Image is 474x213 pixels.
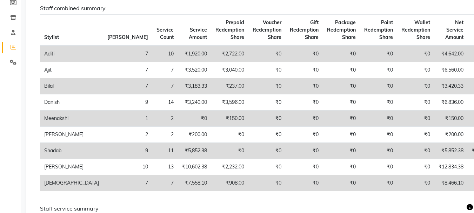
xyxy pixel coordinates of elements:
td: 9 [103,94,152,111]
td: [DEMOGRAPHIC_DATA] [40,175,103,191]
td: Ajit [40,62,103,78]
td: ₹0 [286,175,323,191]
td: ₹0 [360,175,397,191]
td: ₹0 [323,127,360,143]
td: ₹3,183.33 [178,78,211,94]
td: ₹4,642.00 [434,46,468,62]
td: 14 [152,94,178,111]
td: ₹3,596.00 [211,94,248,111]
td: ₹7,558.10 [178,175,211,191]
td: ₹0 [248,46,286,62]
td: ₹0 [360,159,397,175]
td: ₹908.00 [211,175,248,191]
td: ₹0 [248,127,286,143]
td: ₹150.00 [434,111,468,127]
td: 10 [103,159,152,175]
td: ₹0 [323,111,360,127]
span: Prepaid Redemption Share [215,19,244,40]
td: ₹12,834.38 [434,159,468,175]
td: ₹0 [286,111,323,127]
span: Net Service Amount [445,19,463,40]
span: Service Count [156,27,174,40]
td: ₹8,466.10 [434,175,468,191]
td: ₹0 [360,143,397,159]
td: ₹6,560.00 [434,62,468,78]
td: ₹0 [248,78,286,94]
td: 7 [103,62,152,78]
td: ₹150.00 [211,111,248,127]
td: 2 [152,127,178,143]
td: Danish [40,94,103,111]
td: ₹0 [286,159,323,175]
td: ₹2,722.00 [211,46,248,62]
h6: Staff service summary [40,205,459,212]
td: ₹10,602.38 [178,159,211,175]
td: ₹0 [248,143,286,159]
td: ₹3,040.00 [211,62,248,78]
span: Point Redemption Share [364,19,393,40]
td: ₹0 [360,111,397,127]
td: ₹200.00 [434,127,468,143]
td: ₹0 [248,175,286,191]
td: ₹0 [323,175,360,191]
span: Gift Redemption Share [290,19,319,40]
td: ₹0 [286,143,323,159]
td: 2 [152,111,178,127]
span: Package Redemption Share [327,19,356,40]
td: ₹2,232.00 [211,159,248,175]
td: ₹0 [323,62,360,78]
td: 7 [152,78,178,94]
td: ₹237.00 [211,78,248,94]
td: Aditi [40,46,103,62]
td: ₹0 [248,94,286,111]
td: ₹0 [286,127,323,143]
td: ₹0 [323,46,360,62]
td: 2 [103,127,152,143]
td: [PERSON_NAME] [40,127,103,143]
td: ₹0 [360,94,397,111]
td: 10 [152,46,178,62]
td: 9 [103,143,152,159]
td: 11 [152,143,178,159]
td: ₹0 [397,175,434,191]
td: 7 [103,175,152,191]
span: Voucher Redemption Share [253,19,281,40]
td: ₹0 [360,62,397,78]
td: 7 [103,78,152,94]
td: ₹0 [248,62,286,78]
td: ₹0 [323,94,360,111]
td: ₹0 [360,78,397,94]
td: ₹5,852.38 [178,143,211,159]
td: ₹6,836.00 [434,94,468,111]
td: ₹5,852.38 [434,143,468,159]
td: ₹0 [248,159,286,175]
td: ₹0 [286,46,323,62]
td: Bilal [40,78,103,94]
td: [PERSON_NAME] [40,159,103,175]
td: 7 [152,175,178,191]
td: ₹0 [397,159,434,175]
td: ₹0 [323,78,360,94]
td: ₹0 [397,111,434,127]
td: ₹0 [286,62,323,78]
td: ₹3,420.33 [434,78,468,94]
td: ₹0 [397,78,434,94]
td: ₹0 [323,143,360,159]
td: ₹0 [397,46,434,62]
td: ₹0 [397,127,434,143]
td: ₹3,240.00 [178,94,211,111]
span: Service Amount [189,27,207,40]
td: Shadab [40,143,103,159]
td: ₹0 [178,111,211,127]
td: ₹0 [323,159,360,175]
td: ₹200.00 [178,127,211,143]
td: ₹0 [397,94,434,111]
td: ₹0 [360,46,397,62]
td: ₹0 [286,78,323,94]
td: ₹1,920.00 [178,46,211,62]
td: ₹0 [360,127,397,143]
td: ₹0 [211,143,248,159]
span: Wallet Redemption Share [401,19,430,40]
span: [PERSON_NAME] [107,34,148,40]
td: 7 [152,62,178,78]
